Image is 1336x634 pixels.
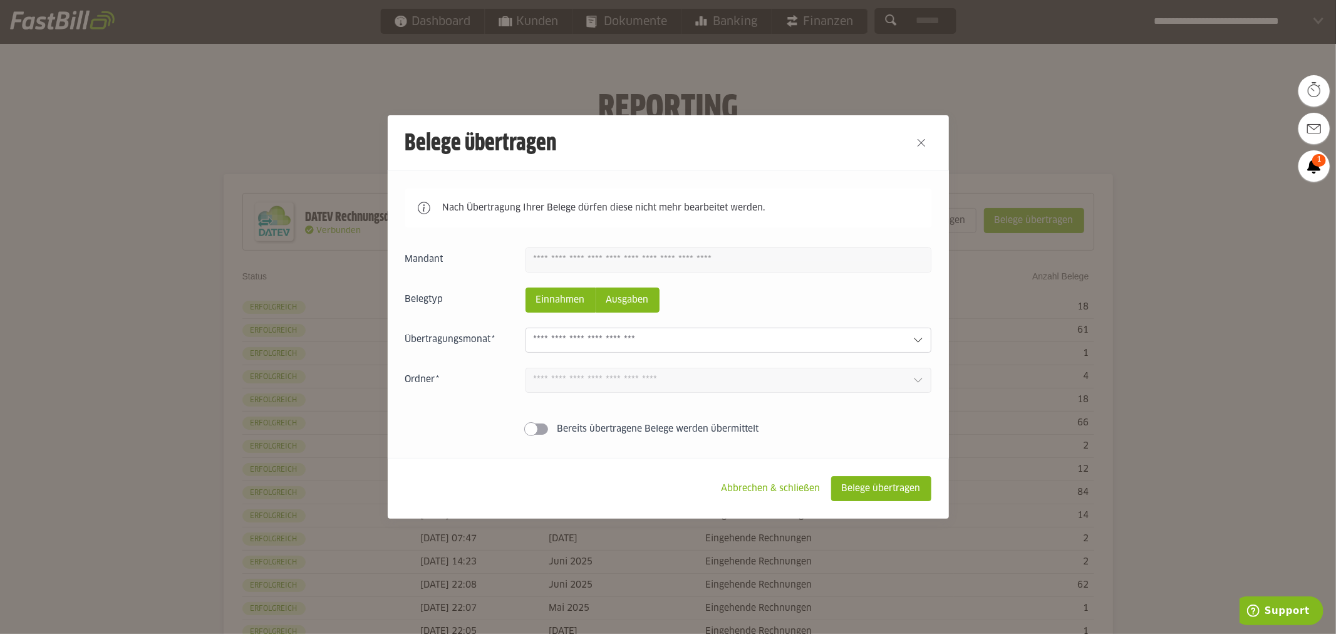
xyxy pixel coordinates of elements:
[596,288,660,313] sl-radio-button: Ausgaben
[1312,154,1326,167] span: 1
[1298,150,1330,182] a: 1
[831,476,931,501] sl-button: Belege übertragen
[1240,596,1323,628] iframe: Öffnet ein Widget, in dem Sie weitere Informationen finden
[526,288,596,313] sl-radio-button: Einnahmen
[711,476,831,501] sl-button: Abbrechen & schließen
[405,423,931,435] sl-switch: Bereits übertragene Belege werden übermittelt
